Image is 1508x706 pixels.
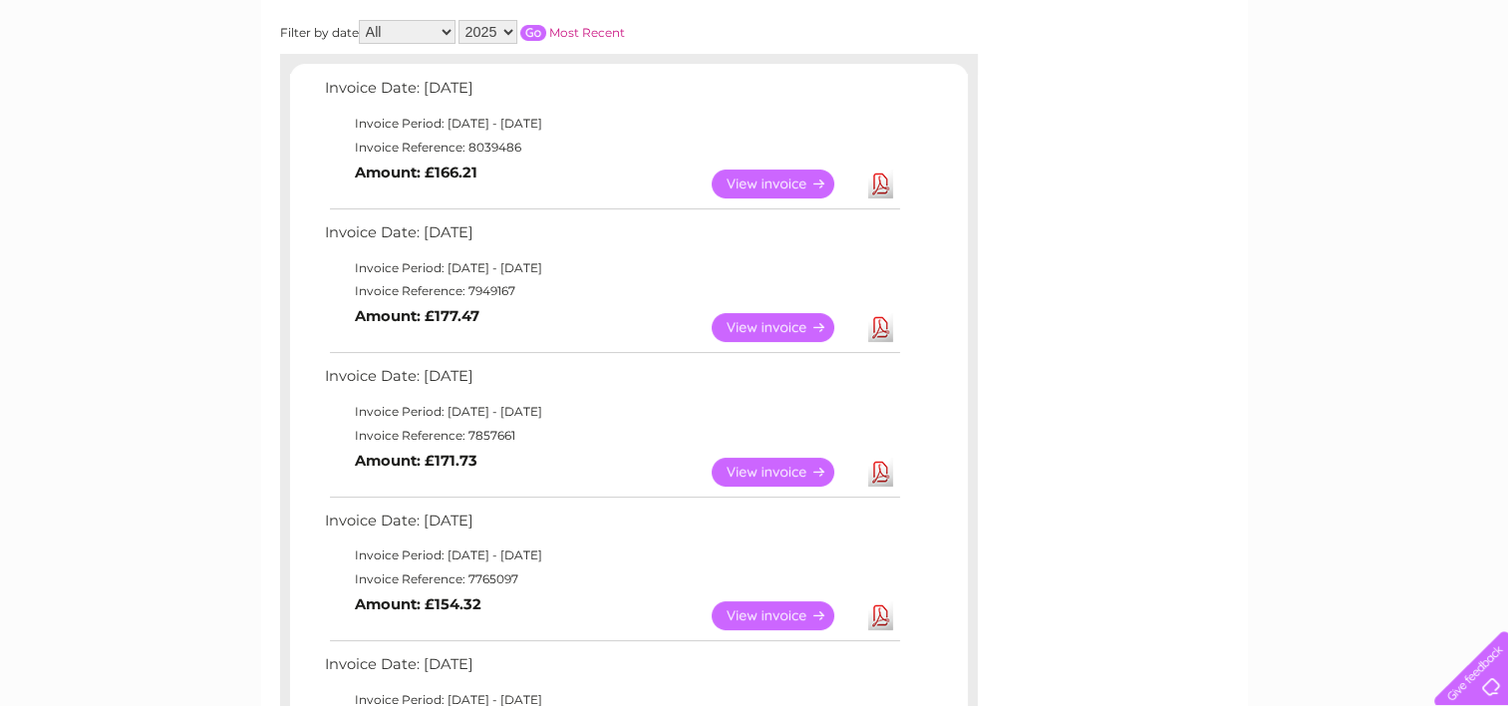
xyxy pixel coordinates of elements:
[320,75,903,112] td: Invoice Date: [DATE]
[320,279,903,303] td: Invoice Reference: 7949167
[355,452,477,470] b: Amount: £171.73
[53,52,154,113] img: logo.png
[712,458,858,487] a: View
[549,25,625,40] a: Most Recent
[1263,85,1323,100] a: Telecoms
[712,313,858,342] a: View
[868,458,893,487] a: Download
[868,313,893,342] a: Download
[355,307,479,325] b: Amount: £177.47
[868,170,893,198] a: Download
[320,567,903,591] td: Invoice Reference: 7765097
[320,256,903,280] td: Invoice Period: [DATE] - [DATE]
[712,601,858,630] a: View
[1442,85,1489,100] a: Log out
[1157,85,1195,100] a: Water
[320,363,903,400] td: Invoice Date: [DATE]
[320,543,903,567] td: Invoice Period: [DATE] - [DATE]
[320,400,903,424] td: Invoice Period: [DATE] - [DATE]
[320,651,903,688] td: Invoice Date: [DATE]
[712,170,858,198] a: View
[1207,85,1251,100] a: Energy
[320,424,903,448] td: Invoice Reference: 7857661
[320,219,903,256] td: Invoice Date: [DATE]
[284,11,1226,97] div: Clear Business is a trading name of Verastar Limited (registered in [GEOGRAPHIC_DATA] No. 3667643...
[320,136,903,160] td: Invoice Reference: 8039486
[320,112,903,136] td: Invoice Period: [DATE] - [DATE]
[1335,85,1363,100] a: Blog
[280,20,803,44] div: Filter by date
[320,508,903,544] td: Invoice Date: [DATE]
[1132,10,1270,35] a: 0333 014 3131
[1375,85,1424,100] a: Contact
[355,164,477,181] b: Amount: £166.21
[868,601,893,630] a: Download
[355,595,481,613] b: Amount: £154.32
